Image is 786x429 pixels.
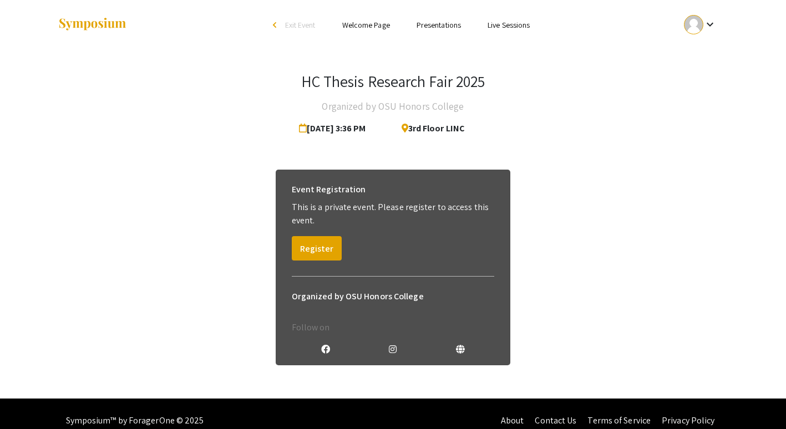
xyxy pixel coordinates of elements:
[292,321,495,334] p: Follow on
[488,20,530,30] a: Live Sessions
[417,20,461,30] a: Presentations
[292,178,366,201] h6: Event Registration
[535,415,576,426] a: Contact Us
[322,95,464,118] h4: Organized by OSU Honors College
[662,415,714,426] a: Privacy Policy
[285,20,316,30] span: Exit Event
[292,201,495,227] p: This is a private event. Please register to access this event.
[301,72,485,91] h3: HC Thesis Research Fair 2025
[703,18,717,31] mat-icon: Expand account dropdown
[299,118,371,140] span: [DATE] 3:36 PM
[292,236,342,261] button: Register
[8,379,47,421] iframe: Chat
[672,12,728,37] button: Expand account dropdown
[273,22,280,28] div: arrow_back_ios
[58,17,127,32] img: Symposium by ForagerOne
[342,20,390,30] a: Welcome Page
[587,415,651,426] a: Terms of Service
[292,285,495,308] h6: Organized by OSU Honors College
[501,415,524,426] a: About
[393,118,465,140] span: 3rd Floor LINC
